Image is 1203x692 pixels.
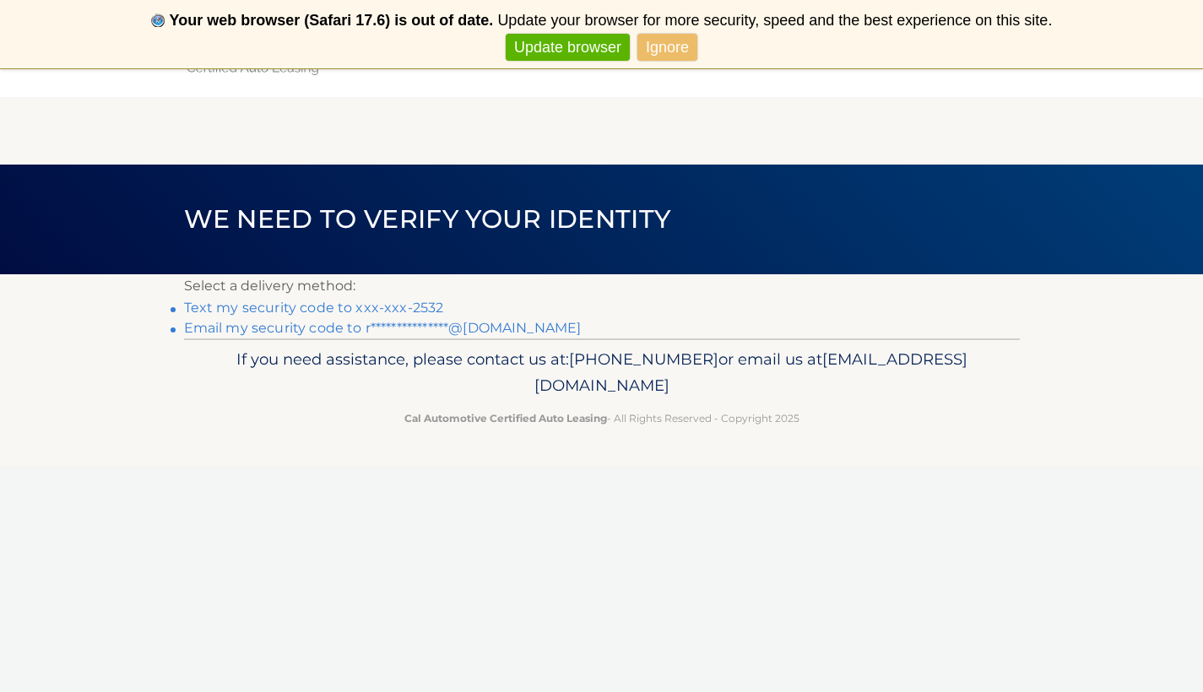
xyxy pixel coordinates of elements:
[184,300,444,316] a: Text my security code to xxx-xxx-2532
[637,34,697,62] a: Ignore
[195,346,1009,400] p: If you need assistance, please contact us at: or email us at
[184,274,1020,298] p: Select a delivery method:
[506,34,630,62] a: Update browser
[404,412,607,424] strong: Cal Automotive Certified Auto Leasing
[569,349,718,369] span: [PHONE_NUMBER]
[170,12,494,29] b: Your web browser (Safari 17.6) is out of date.
[184,203,671,235] span: We need to verify your identity
[497,12,1052,29] span: Update your browser for more security, speed and the best experience on this site.
[195,409,1009,427] p: - All Rights Reserved - Copyright 2025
